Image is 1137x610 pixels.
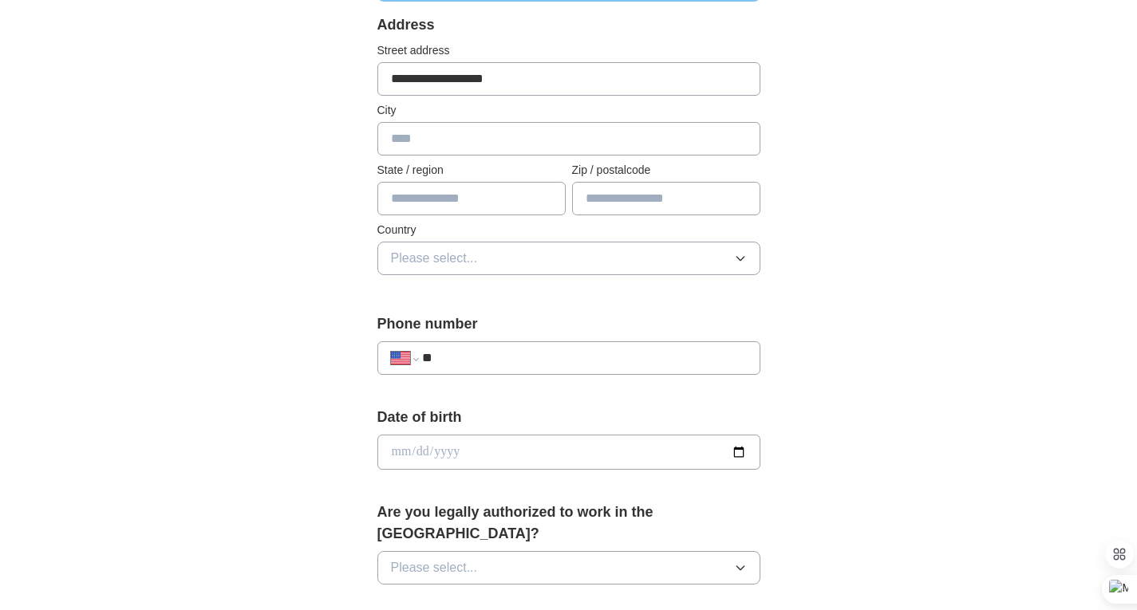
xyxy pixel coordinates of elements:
span: Please select... [391,249,478,268]
button: Please select... [377,551,760,584]
label: Date of birth [377,407,760,428]
label: Street address [377,42,760,59]
label: Are you legally authorized to work in the [GEOGRAPHIC_DATA]? [377,502,760,545]
label: Country [377,222,760,238]
label: State / region [377,162,566,179]
label: Phone number [377,313,760,335]
span: Please select... [391,558,478,577]
button: Please select... [377,242,760,275]
label: City [377,102,760,119]
div: Address [377,14,760,36]
label: Zip / postalcode [572,162,760,179]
